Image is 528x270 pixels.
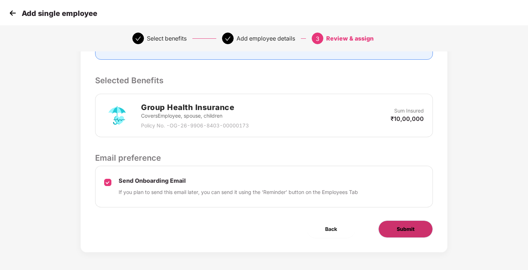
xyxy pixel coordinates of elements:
[7,8,18,18] img: svg+xml;base64,PHN2ZyB4bWxucz0iaHR0cDovL3d3dy53My5vcmcvMjAwMC9zdmciIHdpZHRoPSIzMCIgaGVpZ2h0PSIzMC...
[104,102,130,128] img: svg+xml;base64,PHN2ZyB4bWxucz0iaHR0cDovL3d3dy53My5vcmcvMjAwMC9zdmciIHdpZHRoPSI3MiIgaGVpZ2h0PSI3Mi...
[22,9,97,18] p: Add single employee
[141,122,249,130] p: Policy No. - OG-26-9906-8403-00000173
[316,35,319,42] span: 3
[141,112,249,120] p: Covers Employee, spouse, children
[326,33,374,44] div: Review & assign
[307,220,355,238] button: Back
[394,107,424,115] p: Sum Insured
[135,36,141,42] span: check
[119,188,358,196] p: If you plan to send this email later, you can send it using the ‘Reminder’ button on the Employee...
[237,33,295,44] div: Add employee details
[378,220,433,238] button: Submit
[119,177,358,185] p: Send Onboarding Email
[95,152,433,164] p: Email preference
[225,36,231,42] span: check
[95,74,433,87] p: Selected Benefits
[391,115,424,123] p: ₹10,00,000
[397,225,414,233] span: Submit
[325,225,337,233] span: Back
[141,101,249,113] h2: Group Health Insurance
[147,33,187,44] div: Select benefits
